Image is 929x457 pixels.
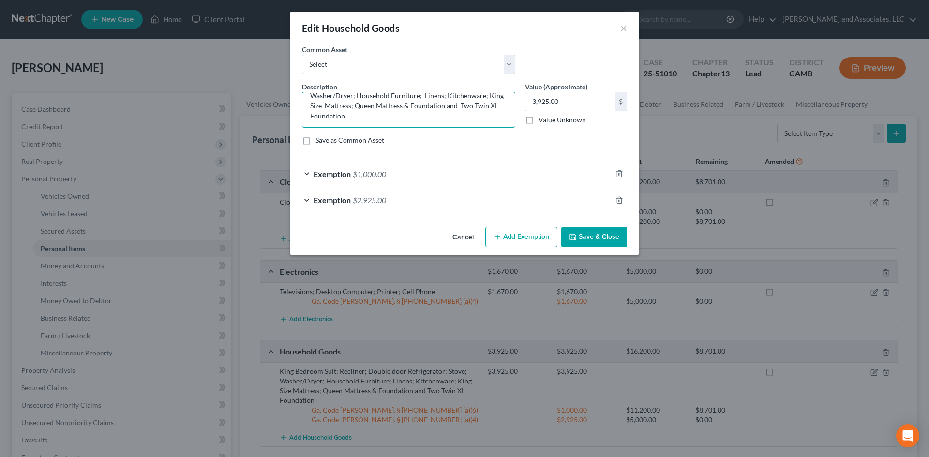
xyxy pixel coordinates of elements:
[896,424,919,447] div: Open Intercom Messenger
[539,115,586,125] label: Value Unknown
[302,44,347,55] label: Common Asset
[620,22,627,34] button: ×
[302,21,400,35] div: Edit Household Goods
[485,227,557,247] button: Add Exemption
[314,169,351,178] span: Exemption
[353,195,386,205] span: $2,925.00
[353,169,386,178] span: $1,000.00
[525,92,615,111] input: 0.00
[302,83,337,91] span: Description
[314,195,351,205] span: Exemption
[445,228,481,247] button: Cancel
[561,227,627,247] button: Save & Close
[525,82,587,92] label: Value (Approximate)
[315,135,384,145] label: Save as Common Asset
[615,92,627,111] div: $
